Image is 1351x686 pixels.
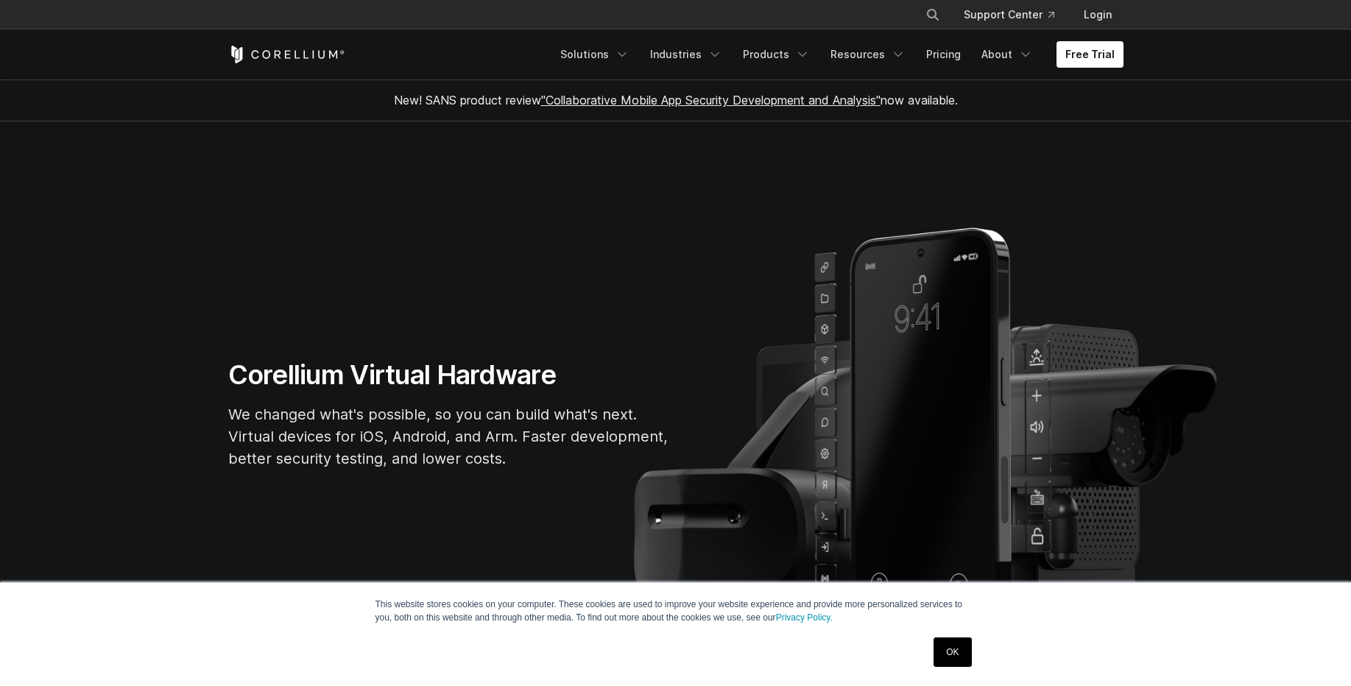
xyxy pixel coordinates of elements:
[920,1,946,28] button: Search
[228,403,670,470] p: We changed what's possible, so you can build what's next. Virtual devices for iOS, Android, and A...
[641,41,731,68] a: Industries
[776,612,833,623] a: Privacy Policy.
[551,41,638,68] a: Solutions
[228,46,345,63] a: Corellium Home
[1072,1,1124,28] a: Login
[822,41,914,68] a: Resources
[394,93,958,107] span: New! SANS product review now available.
[934,637,971,667] a: OK
[541,93,881,107] a: "Collaborative Mobile App Security Development and Analysis"
[973,41,1042,68] a: About
[551,41,1124,68] div: Navigation Menu
[952,1,1066,28] a: Support Center
[228,358,670,392] h1: Corellium Virtual Hardware
[917,41,970,68] a: Pricing
[908,1,1124,28] div: Navigation Menu
[375,598,976,624] p: This website stores cookies on your computer. These cookies are used to improve your website expe...
[734,41,819,68] a: Products
[1057,41,1124,68] a: Free Trial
